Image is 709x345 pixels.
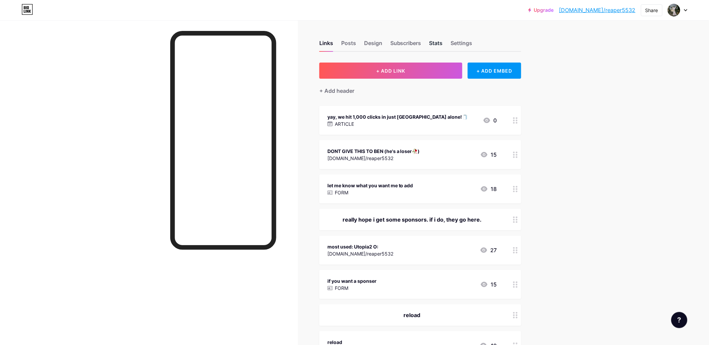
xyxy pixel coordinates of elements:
div: [DOMAIN_NAME]/reaper5532 [327,250,393,257]
img: reaper5532 [668,4,680,16]
div: 15 [480,151,497,159]
div: DONT GIVE THIS TO BEN (he's a loser🥀) [327,148,420,155]
p: ARTICLE [335,120,354,127]
div: Links [319,39,333,51]
p: FORM [335,284,348,292]
div: Posts [341,39,356,51]
div: if you want a sponser [327,277,377,284]
div: 15 [480,280,497,289]
div: Subscribers [390,39,421,51]
div: Design [364,39,382,51]
div: Stats [429,39,443,51]
div: 0 [483,116,497,124]
div: 27 [480,246,497,254]
span: + ADD LINK [376,68,405,74]
p: FORM [335,189,348,196]
div: yay, we hit 1,000 clicks in just [GEOGRAPHIC_DATA] alone!🧻 [327,113,468,120]
div: Share [645,7,658,14]
div: + ADD EMBED [468,63,521,79]
div: [DOMAIN_NAME]/reaper5532 [327,155,420,162]
div: most used: Utopia2 O: [327,243,393,250]
div: + Add header [319,87,354,95]
a: [DOMAIN_NAME]/reaper5532 [559,6,636,14]
div: let me know what you want me to add [327,182,413,189]
button: + ADD LINK [319,63,462,79]
div: really hope i get some sponsors. if i do, they go here. [327,216,497,224]
div: reload [327,311,497,319]
div: 18 [480,185,497,193]
div: Settings [451,39,472,51]
a: Upgrade [528,7,554,13]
